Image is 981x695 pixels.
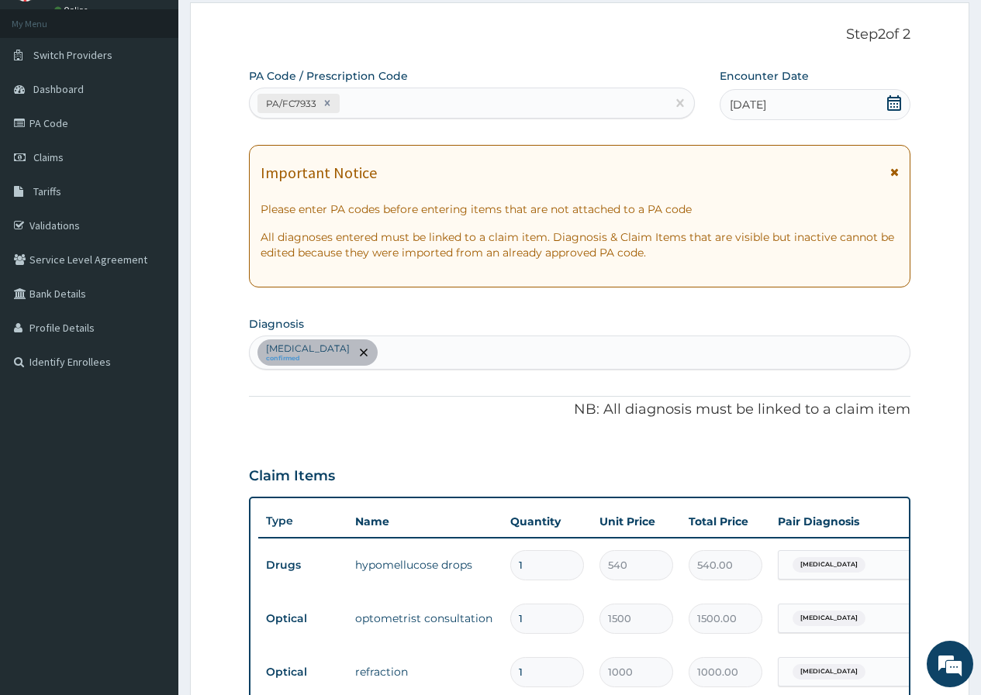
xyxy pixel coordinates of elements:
[33,48,112,62] span: Switch Providers
[730,97,766,112] span: [DATE]
[258,604,347,633] td: Optical
[793,557,865,573] span: [MEDICAL_DATA]
[54,5,92,15] a: Online
[503,506,592,537] th: Quantity
[266,342,350,355] p: [MEDICAL_DATA]
[81,87,261,107] div: Chat with us now
[592,506,681,537] th: Unit Price
[249,400,910,420] p: NB: All diagnosis must be linked to a claim item
[33,184,61,198] span: Tariffs
[770,506,941,537] th: Pair Diagnosis
[249,468,335,485] h3: Claim Items
[266,355,350,363] small: confirmed
[261,201,899,217] p: Please enter PA codes before entering items that are not attached to a PA code
[261,229,899,260] p: All diagnoses entered must be linked to a claim item. Diagnosis & Claim Items that are visible bu...
[258,658,347,686] td: Optical
[681,506,770,537] th: Total Price
[261,164,377,181] h1: Important Notice
[258,507,347,535] th: Type
[347,603,503,634] td: optometrist consultation
[261,95,319,112] div: PA/FC7933
[249,316,304,332] label: Diagnosis
[8,423,295,477] textarea: Type your message and hit 'Enter'
[793,664,865,680] span: [MEDICAL_DATA]
[249,26,910,43] p: Step 2 of 2
[33,150,64,164] span: Claims
[347,549,503,580] td: hypomellucose drops
[720,68,809,84] label: Encounter Date
[254,8,292,45] div: Minimize live chat window
[347,656,503,687] td: refraction
[29,77,63,116] img: d_794563401_company_1708531726252_794563401
[249,68,408,84] label: PA Code / Prescription Code
[357,346,371,360] span: remove selection option
[90,195,214,352] span: We're online!
[793,611,865,626] span: [MEDICAL_DATA]
[33,82,84,96] span: Dashboard
[347,506,503,537] th: Name
[258,551,347,580] td: Drugs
